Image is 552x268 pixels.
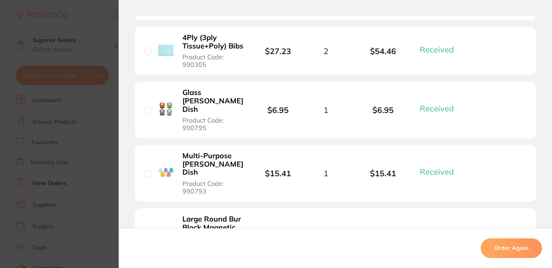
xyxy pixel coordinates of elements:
[324,169,328,178] span: 1
[265,46,291,56] b: $27.23
[158,42,174,58] img: 4Ply (3ply Tissue+Poly) Bibs
[180,215,247,258] button: Large Round Bur Block Magnetic Yellow Product Code: 993027
[354,105,412,115] b: $6.95
[417,103,463,113] button: Received
[420,167,454,177] span: Received
[420,44,454,54] span: Received
[182,34,245,50] b: 4Ply (3ply Tissue+Poly) Bibs
[180,88,247,132] button: Glass [PERSON_NAME] Dish Product Code: 990795
[158,164,174,181] img: Multi-Purpose Dappen Dish
[158,101,174,117] img: Glass Dappen Dish
[180,151,247,195] button: Multi-Purpose [PERSON_NAME] Dish Product Code: 990793
[417,167,463,177] button: Received
[481,239,542,258] button: Order Again
[324,105,328,115] span: 1
[267,105,289,115] b: $6.95
[324,46,328,56] span: 2
[158,228,174,244] img: Large Round Bur Block Magnetic Yellow
[265,168,291,178] b: $15.41
[420,103,454,113] span: Received
[182,117,245,131] span: Product Code: 990795
[180,33,247,69] button: 4Ply (3ply Tissue+Poly) Bibs Product Code: 990305
[417,44,463,54] button: Received
[182,53,245,68] span: Product Code: 990305
[182,89,245,113] b: Glass [PERSON_NAME] Dish
[182,180,245,195] span: Product Code: 990793
[182,152,245,177] b: Multi-Purpose [PERSON_NAME] Dish
[182,215,245,240] b: Large Round Bur Block Magnetic Yellow
[354,46,412,56] b: $54.46
[354,169,412,178] b: $15.41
